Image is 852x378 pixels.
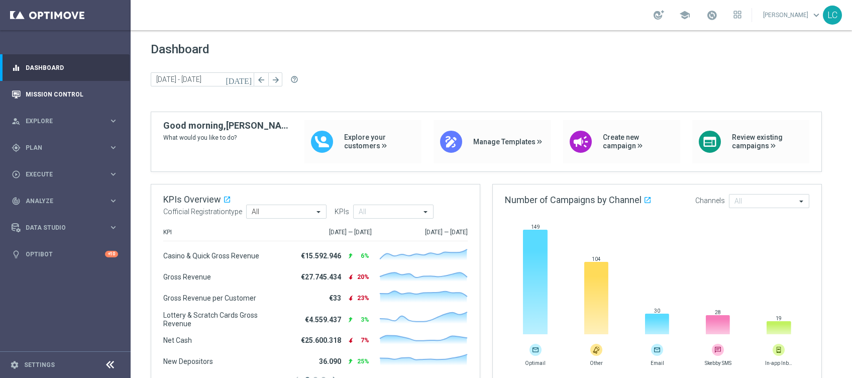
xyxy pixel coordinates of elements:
div: Data Studio [12,223,109,232]
button: gps_fixed Plan keyboard_arrow_right [11,144,119,152]
a: Optibot [26,241,105,267]
span: Analyze [26,198,109,204]
div: LC [823,6,842,25]
div: Plan [12,143,109,152]
a: Mission Control [26,81,118,108]
span: Plan [26,145,109,151]
span: Data Studio [26,225,109,231]
a: [PERSON_NAME]keyboard_arrow_down [762,8,823,23]
button: Data Studio keyboard_arrow_right [11,224,119,232]
i: lightbulb [12,250,21,259]
div: Explore [12,117,109,126]
i: keyboard_arrow_right [109,223,118,232]
button: person_search Explore keyboard_arrow_right [11,117,119,125]
i: keyboard_arrow_right [109,143,118,152]
span: keyboard_arrow_down [811,10,822,21]
i: keyboard_arrow_right [109,196,118,206]
span: school [679,10,690,21]
button: lightbulb Optibot +10 [11,250,119,258]
i: play_circle_outline [12,170,21,179]
button: track_changes Analyze keyboard_arrow_right [11,197,119,205]
a: Settings [24,362,55,368]
i: gps_fixed [12,143,21,152]
button: Mission Control [11,90,119,99]
div: Analyze [12,197,109,206]
div: Optibot [12,241,118,267]
i: keyboard_arrow_right [109,116,118,126]
div: Mission Control [12,81,118,108]
button: play_circle_outline Execute keyboard_arrow_right [11,170,119,178]
i: person_search [12,117,21,126]
i: keyboard_arrow_right [109,169,118,179]
div: Execute [12,170,109,179]
i: settings [10,360,19,369]
span: Execute [26,171,109,177]
button: equalizer Dashboard [11,64,119,72]
div: +10 [105,251,118,257]
i: equalizer [12,63,21,72]
a: Dashboard [26,54,118,81]
span: Explore [26,118,109,124]
div: Dashboard [12,54,118,81]
i: track_changes [12,197,21,206]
